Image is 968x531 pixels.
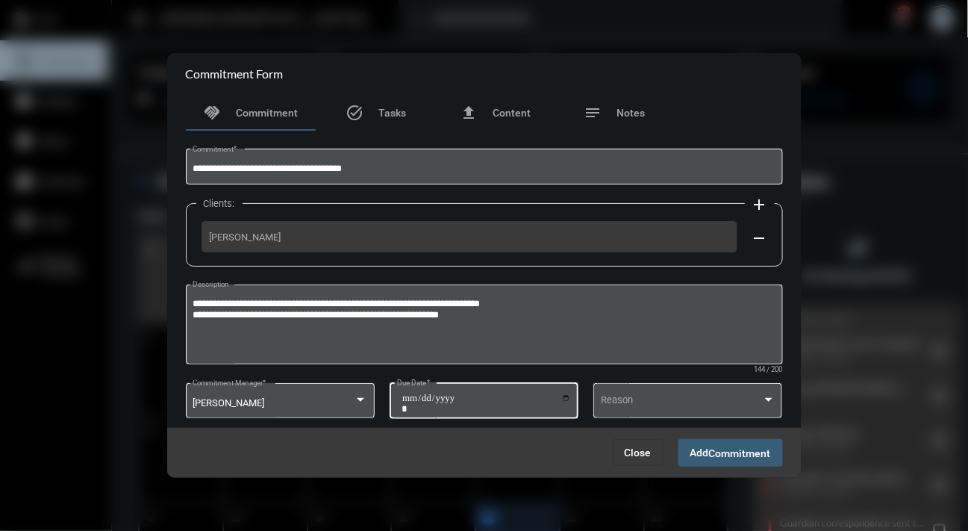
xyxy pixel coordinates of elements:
[204,104,222,122] mat-icon: handshake
[709,447,771,459] span: Commitment
[196,198,243,209] label: Clients:
[617,107,646,119] span: Notes
[378,107,406,119] span: Tasks
[493,107,531,119] span: Content
[613,439,663,466] button: Close
[460,104,478,122] mat-icon: file_upload
[210,232,729,243] span: [PERSON_NAME]
[625,447,652,459] span: Close
[193,397,264,409] span: [PERSON_NAME]
[186,66,284,81] h2: Commitment Form
[346,104,363,122] mat-icon: task_alt
[690,447,771,459] span: Add
[678,439,783,467] button: AddCommitment
[751,229,769,247] mat-icon: remove
[751,196,769,214] mat-icon: add
[584,104,602,122] mat-icon: notes
[237,107,299,119] span: Commitment
[755,366,783,374] mat-hint: 144 / 200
